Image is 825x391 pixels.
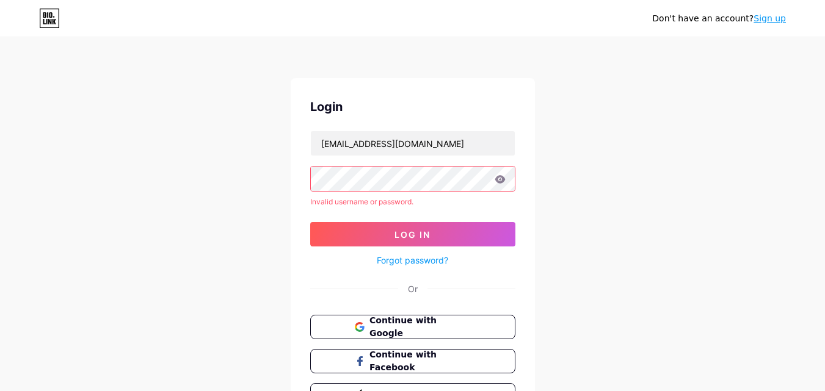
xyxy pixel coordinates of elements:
[310,315,515,339] button: Continue with Google
[310,222,515,246] button: Log In
[377,254,448,267] a: Forgot password?
[369,314,470,340] span: Continue with Google
[310,98,515,116] div: Login
[408,282,418,295] div: Or
[394,229,431,240] span: Log In
[310,349,515,373] button: Continue with Facebook
[369,348,470,374] span: Continue with Facebook
[311,131,515,156] input: Username
[652,12,786,25] div: Don't have an account?
[310,196,515,207] div: Invalid username or password.
[754,13,786,23] a: Sign up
